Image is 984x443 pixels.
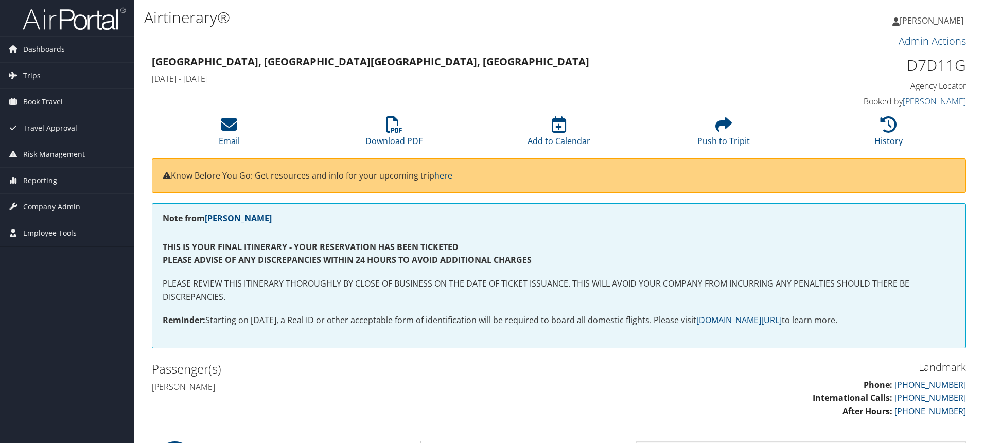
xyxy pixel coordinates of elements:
h2: Passenger(s) [152,360,551,378]
strong: [GEOGRAPHIC_DATA], [GEOGRAPHIC_DATA] [GEOGRAPHIC_DATA], [GEOGRAPHIC_DATA] [152,55,589,68]
h4: Agency Locator [774,80,966,92]
span: Company Admin [23,194,80,220]
p: PLEASE REVIEW THIS ITINERARY THOROUGHLY BY CLOSE OF BUSINESS ON THE DATE OF TICKET ISSUANCE. THIS... [163,277,955,304]
h3: Landmark [567,360,966,375]
span: Reporting [23,168,57,193]
strong: PLEASE ADVISE OF ANY DISCREPANCIES WITHIN 24 HOURS TO AVOID ADDITIONAL CHARGES [163,254,532,265]
a: History [874,122,903,147]
p: Know Before You Go: Get resources and info for your upcoming trip [163,169,955,183]
span: Book Travel [23,89,63,115]
a: [PERSON_NAME] [892,5,974,36]
a: [PERSON_NAME] [903,96,966,107]
a: [PHONE_NUMBER] [894,405,966,417]
h1: D7D11G [774,55,966,76]
a: [PHONE_NUMBER] [894,379,966,391]
a: Admin Actions [899,34,966,48]
a: Email [219,122,240,147]
strong: Reminder: [163,314,205,326]
strong: Note from [163,212,272,224]
span: Travel Approval [23,115,77,141]
h4: [DATE] - [DATE] [152,73,759,84]
p: Starting on [DATE], a Real ID or other acceptable form of identification will be required to boar... [163,314,955,327]
strong: After Hours: [842,405,892,417]
a: [DOMAIN_NAME][URL] [696,314,782,326]
a: Add to Calendar [528,122,590,147]
span: [PERSON_NAME] [900,15,963,26]
a: Download PDF [365,122,423,147]
strong: Phone: [864,379,892,391]
h1: Airtinerary® [144,7,697,28]
a: [PHONE_NUMBER] [894,392,966,403]
img: airportal-logo.png [23,7,126,31]
strong: International Calls: [813,392,892,403]
span: Dashboards [23,37,65,62]
h4: Booked by [774,96,966,107]
span: Employee Tools [23,220,77,246]
a: [PERSON_NAME] [205,212,272,224]
span: Risk Management [23,141,85,167]
a: Push to Tripit [697,122,750,147]
span: Trips [23,63,41,88]
strong: THIS IS YOUR FINAL ITINERARY - YOUR RESERVATION HAS BEEN TICKETED [163,241,459,253]
a: here [434,170,452,181]
h4: [PERSON_NAME] [152,381,551,393]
